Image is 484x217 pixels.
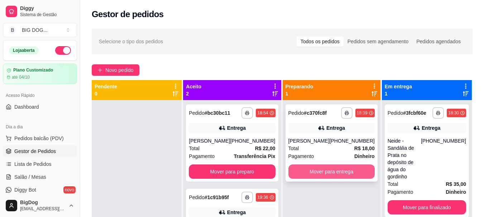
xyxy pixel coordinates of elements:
[205,194,229,200] strong: # 1c91b95f
[3,171,77,183] a: Salão / Mesas
[446,189,466,195] strong: Dinheiro
[288,144,299,152] span: Total
[14,173,46,181] span: Salão / Mesas
[12,74,30,80] article: até 04/10
[205,110,230,116] strong: # bc30bc11
[20,12,74,18] span: Sistema de Gestão
[3,3,77,20] a: DiggySistema de Gestão
[3,158,77,170] a: Lista de Pedidos
[388,180,398,188] span: Total
[14,186,36,193] span: Diggy Bot
[92,9,164,20] h2: Gestor de pedidos
[354,153,375,159] strong: Dinheiro
[13,68,53,73] article: Plano Customizado
[14,103,39,110] span: Dashboard
[255,146,275,151] strong: R$ 22,00
[3,146,77,157] a: Gestor de Pedidos
[14,148,56,155] span: Gestor de Pedidos
[95,83,117,90] p: Pendente
[257,110,268,116] div: 18:54
[3,90,77,101] div: Acesso Rápido
[186,83,201,90] p: Aceito
[388,110,403,116] span: Pedido
[286,90,313,97] p: 1
[230,137,275,144] div: [PHONE_NUMBER]
[3,133,77,144] button: Pedidos balcão (PDV)
[286,83,313,90] p: Preparando
[3,23,77,37] button: Select a team
[189,194,205,200] span: Pedido
[95,90,117,97] p: 0
[422,124,440,132] div: Entrega
[189,152,215,160] span: Pagamento
[421,137,466,180] div: [PHONE_NUMBER]
[20,206,66,212] span: [EMAIL_ADDRESS][DOMAIN_NAME]
[344,36,412,46] div: Pedidos sem agendamento
[97,68,102,73] span: plus
[22,26,48,34] div: BIG DOG ...
[3,121,77,133] div: Dia a dia
[20,5,74,12] span: Diggy
[326,124,345,132] div: Entrega
[412,36,465,46] div: Pedidos agendados
[357,110,368,116] div: 18:39
[288,152,314,160] span: Pagamento
[105,66,134,74] span: Novo pedido
[257,194,268,200] div: 19:36
[189,144,200,152] span: Total
[189,110,205,116] span: Pedido
[92,64,139,76] button: Novo pedido
[446,181,466,187] strong: R$ 35,00
[186,90,201,97] p: 2
[9,46,39,54] div: Loja aberta
[234,153,275,159] strong: Transferência Pix
[3,64,77,84] a: Plano Customizadoaté 04/10
[288,164,375,179] button: Mover para entrega
[20,199,66,206] span: BigDog
[14,135,64,142] span: Pedidos balcão (PDV)
[9,26,16,34] span: B
[385,90,412,97] p: 1
[288,110,304,116] span: Pedido
[3,184,77,196] a: Diggy Botnovo
[3,101,77,113] a: Dashboard
[99,38,163,45] span: Selecione o tipo dos pedidos
[304,110,327,116] strong: # c370fc8f
[388,137,421,180] div: Neide - Sandália de Prata no depósito de água do gordinho
[288,137,330,144] div: [PERSON_NAME]
[448,110,459,116] div: 18:30
[14,161,52,168] span: Lista de Pedidos
[189,164,275,179] button: Mover para preparo
[388,200,466,214] button: Mover para finalizado
[189,137,230,144] div: [PERSON_NAME]
[388,188,413,196] span: Pagamento
[403,110,426,116] strong: # 3fcbf60e
[227,209,246,216] div: Entrega
[330,137,375,144] div: [PHONE_NUMBER]
[55,46,71,55] button: Alterar Status
[354,146,375,151] strong: R$ 18,00
[227,124,246,132] div: Entrega
[297,36,344,46] div: Todos os pedidos
[385,83,412,90] p: Em entrega
[3,197,77,214] button: BigDog[EMAIL_ADDRESS][DOMAIN_NAME]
